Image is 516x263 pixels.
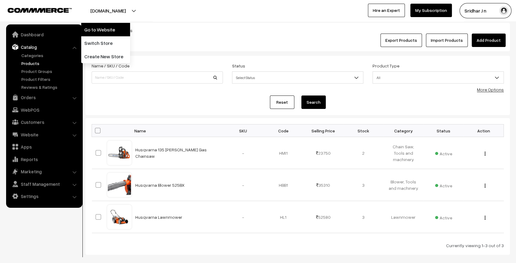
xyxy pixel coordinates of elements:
[223,201,263,233] td: -
[380,34,422,47] button: Export Products
[372,63,399,69] label: Product Type
[343,124,383,137] th: Stock
[499,6,508,15] img: user
[92,71,223,84] input: Name / SKU / Code
[343,201,383,233] td: 3
[368,4,405,17] a: Hire an Expert
[303,169,343,201] td: 35310
[8,129,80,140] a: Website
[8,92,80,103] a: Orders
[8,41,80,52] a: Catalog
[92,63,129,69] label: Name / SKU / Code
[343,169,383,201] td: 3
[270,95,294,109] a: Reset
[223,137,263,169] td: -
[223,169,263,201] td: -
[372,71,504,84] span: All
[90,27,506,34] div: /
[8,178,80,189] a: Staff Management
[8,29,80,40] a: Dashboard
[132,124,223,137] th: Name
[303,124,343,137] th: Selling Price
[423,124,463,137] th: Status
[223,124,263,137] th: SKU
[81,23,130,36] a: Go to Website
[8,191,80,202] a: Settings
[426,34,468,47] a: Import Products
[435,181,452,189] span: Active
[301,95,326,109] button: Search
[20,84,80,90] a: Reviews & Ratings
[20,60,80,67] a: Products
[8,166,80,177] a: Marketing
[485,152,485,156] img: Menu
[8,117,80,128] a: Customers
[263,124,303,137] th: Code
[435,213,452,221] span: Active
[485,216,485,220] img: Menu
[135,214,182,220] a: Husqvarna Lawnmower
[373,72,503,83] span: All
[20,68,80,74] a: Product Groups
[303,137,343,169] td: 23750
[135,182,184,188] a: Husqvarna Blower 525BX
[232,71,363,84] span: Select Status
[343,137,383,169] td: 2
[8,104,80,115] a: WebPOS
[472,34,506,47] a: Add Product
[383,124,423,137] th: Category
[81,36,130,50] a: Switch Store
[410,4,452,17] a: My Subscription
[383,169,423,201] td: Blower, Tools and machinery
[435,149,452,157] span: Active
[263,169,303,201] td: HBB1
[92,242,504,249] div: Currently viewing 1-3 out of 3
[263,137,303,169] td: HMI1
[8,6,61,13] a: COMMMERCE
[81,50,130,63] a: Create New Store
[8,8,72,13] img: COMMMERCE
[383,201,423,233] td: Lawnmower
[463,124,503,137] th: Action
[303,201,343,233] td: 52580
[477,87,504,92] a: More Options
[485,184,485,188] img: Menu
[263,201,303,233] td: HL1
[232,72,363,83] span: Select Status
[8,141,80,152] a: Apps
[460,3,511,18] button: Sridhar J n
[232,63,245,69] label: Status
[8,154,80,165] a: Reports
[20,52,80,59] a: Categories
[135,147,207,159] a: Husqvarna 135 [PERSON_NAME] Gas Chainsaw
[20,76,80,82] a: Product Filters
[69,3,147,18] button: [DOMAIN_NAME]
[90,35,222,45] h2: Products
[383,137,423,169] td: Chain Saw, Tools and machinery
